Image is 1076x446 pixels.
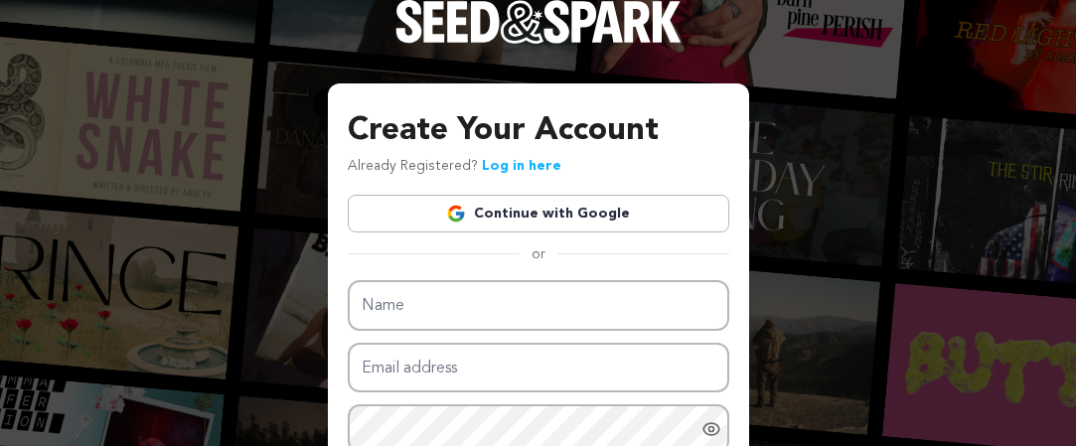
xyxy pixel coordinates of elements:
[348,343,729,393] input: Email address
[348,107,729,155] h3: Create Your Account
[348,280,729,331] input: Name
[482,159,561,173] a: Log in here
[446,204,466,223] img: Google logo
[520,244,557,264] span: or
[701,419,721,439] a: Show password as plain text. Warning: this will display your password on the screen.
[348,155,561,179] p: Already Registered?
[348,195,729,232] a: Continue with Google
